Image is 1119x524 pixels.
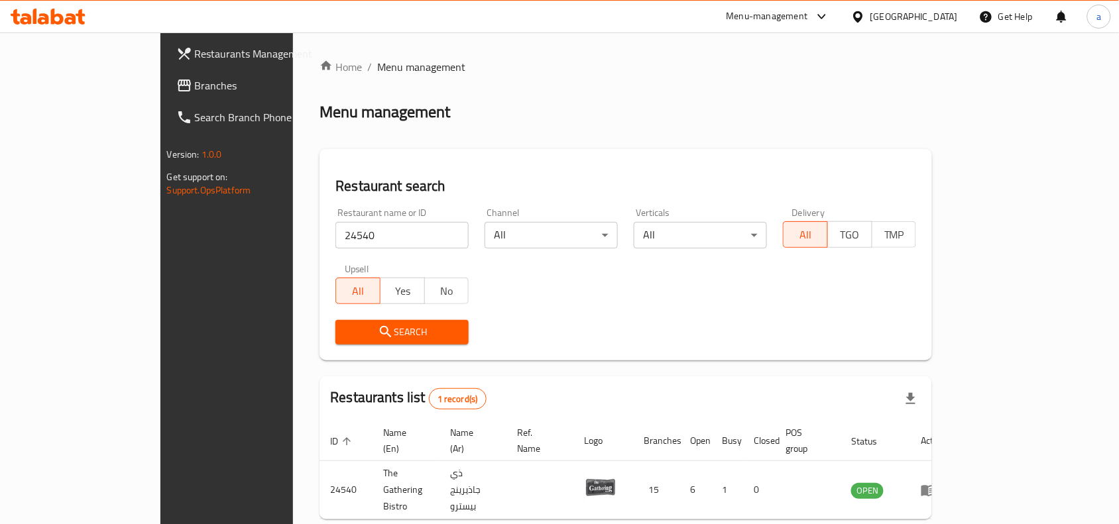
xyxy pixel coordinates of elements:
[345,264,369,274] label: Upsell
[485,222,618,248] div: All
[202,146,222,163] span: 1.0.0
[383,425,424,456] span: Name (En)
[711,421,743,461] th: Busy
[851,483,884,498] span: OPEN
[878,225,912,244] span: TMP
[792,208,825,217] label: Delivery
[167,168,228,185] span: Get support on:
[320,59,932,75] nav: breadcrumb
[517,425,558,456] span: Ref. Name
[851,483,884,499] div: OPEN
[195,78,337,93] span: Branches
[851,433,894,449] span: Status
[330,388,486,409] h2: Restaurants list
[335,278,381,304] button: All
[895,383,927,415] div: Export file
[743,461,775,519] td: 0
[429,388,487,409] div: Total records count
[335,222,469,248] input: Search for restaurant name or ID..
[367,59,372,75] li: /
[386,282,420,301] span: Yes
[783,221,828,248] button: All
[373,461,440,519] td: The Gathering Bistro
[166,101,347,133] a: Search Branch Phone
[320,101,450,123] h2: Menu management
[450,425,491,456] span: Name (Ar)
[633,461,679,519] td: 15
[430,282,464,301] span: No
[1096,9,1101,24] span: a
[195,46,337,62] span: Restaurants Management
[833,225,867,244] span: TGO
[679,461,711,519] td: 6
[330,433,355,449] span: ID
[921,482,945,498] div: Menu
[872,221,917,248] button: TMP
[584,471,617,504] img: The Gathering Bistro
[167,182,251,199] a: Support.OpsPlatform
[727,9,808,25] div: Menu-management
[910,421,956,461] th: Action
[789,225,823,244] span: All
[424,278,469,304] button: No
[573,421,633,461] th: Logo
[634,222,767,248] div: All
[341,282,375,301] span: All
[335,176,916,196] h2: Restaurant search
[377,59,465,75] span: Menu management
[166,70,347,101] a: Branches
[711,461,743,519] td: 1
[679,421,711,461] th: Open
[335,320,469,344] button: Search
[440,461,506,519] td: ذي جاذيرينج بيسترو
[166,38,347,70] a: Restaurants Management
[827,221,872,248] button: TGO
[786,425,825,456] span: POS group
[743,421,775,461] th: Closed
[346,324,458,341] span: Search
[195,109,337,125] span: Search Branch Phone
[633,421,679,461] th: Branches
[430,393,486,405] span: 1 record(s)
[380,278,425,304] button: Yes
[870,9,958,24] div: [GEOGRAPHIC_DATA]
[167,146,200,163] span: Version:
[320,421,956,519] table: enhanced table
